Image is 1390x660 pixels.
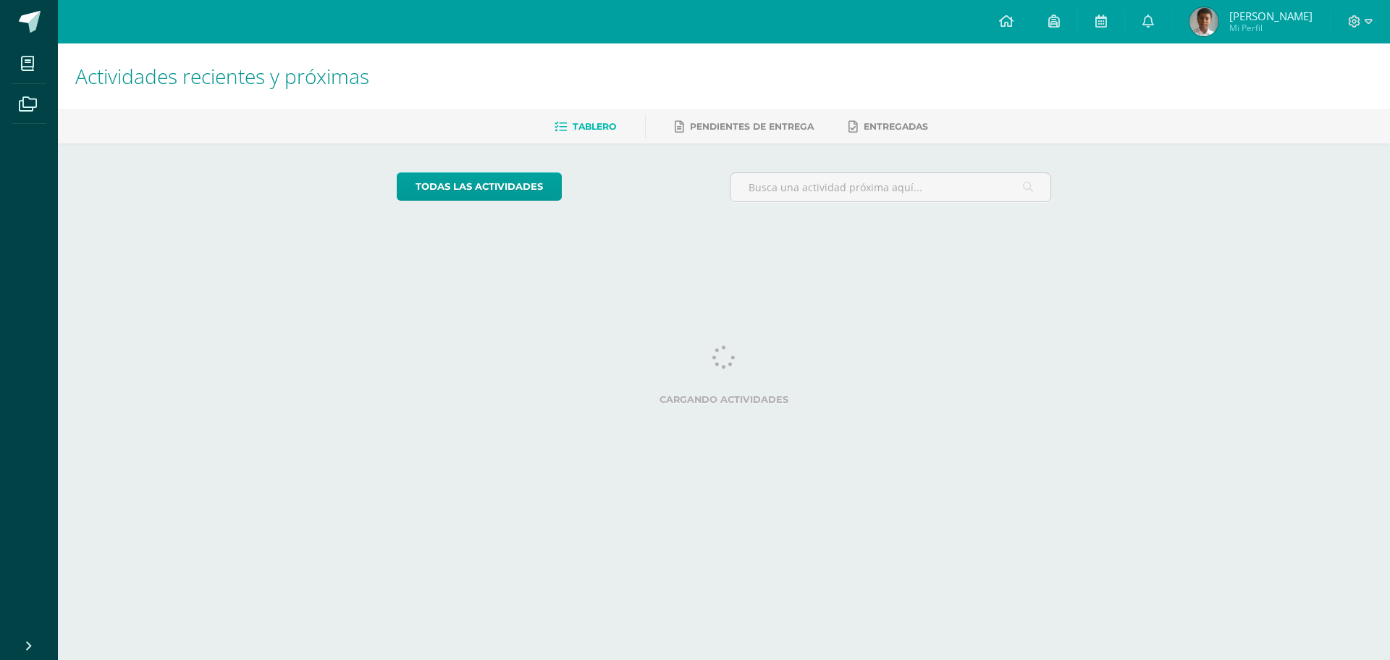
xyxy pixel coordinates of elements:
label: Cargando actividades [397,394,1052,405]
input: Busca una actividad próxima aquí... [730,173,1051,201]
a: Tablero [555,115,616,138]
span: Tablero [573,121,616,132]
span: Pendientes de entrega [690,121,814,132]
span: Actividades recientes y próximas [75,62,369,90]
a: Pendientes de entrega [675,115,814,138]
span: Mi Perfil [1229,22,1313,34]
a: todas las Actividades [397,172,562,201]
span: [PERSON_NAME] [1229,9,1313,23]
img: ea99d1062f58a46360fad08a1855c1a4.png [1189,7,1218,36]
span: Entregadas [864,121,928,132]
a: Entregadas [848,115,928,138]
